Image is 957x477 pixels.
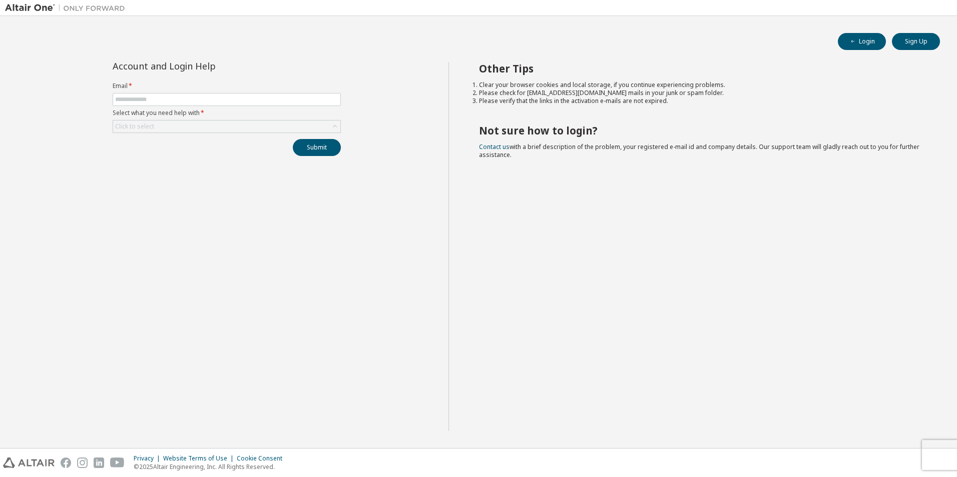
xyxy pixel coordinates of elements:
img: altair_logo.svg [3,457,55,468]
div: Website Terms of Use [163,454,237,462]
div: Cookie Consent [237,454,288,462]
div: Click to select [113,120,340,132]
img: facebook.svg [61,457,71,468]
button: Submit [293,139,341,156]
div: Privacy [134,454,163,462]
a: Contact us [479,142,510,151]
label: Email [113,82,341,90]
p: © 2025 Altair Engineering, Inc. All Rights Reserved. [134,462,288,471]
li: Clear your browser cookies and local storage, if you continue experiencing problems. [479,81,922,89]
div: Account and Login Help [113,62,295,70]
h2: Other Tips [479,62,922,75]
img: youtube.svg [110,457,125,468]
button: Sign Up [892,33,940,50]
img: instagram.svg [77,457,88,468]
img: Altair One [5,3,130,13]
li: Please check for [EMAIL_ADDRESS][DOMAIN_NAME] mails in your junk or spam folder. [479,89,922,97]
label: Select what you need help with [113,109,341,117]
span: with a brief description of the problem, your registered e-mail id and company details. Our suppo... [479,142,919,159]
div: Click to select [115,122,154,130]
img: linkedin.svg [94,457,104,468]
li: Please verify that the links in the activation e-mails are not expired. [479,97,922,105]
button: Login [838,33,886,50]
h2: Not sure how to login? [479,124,922,137]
